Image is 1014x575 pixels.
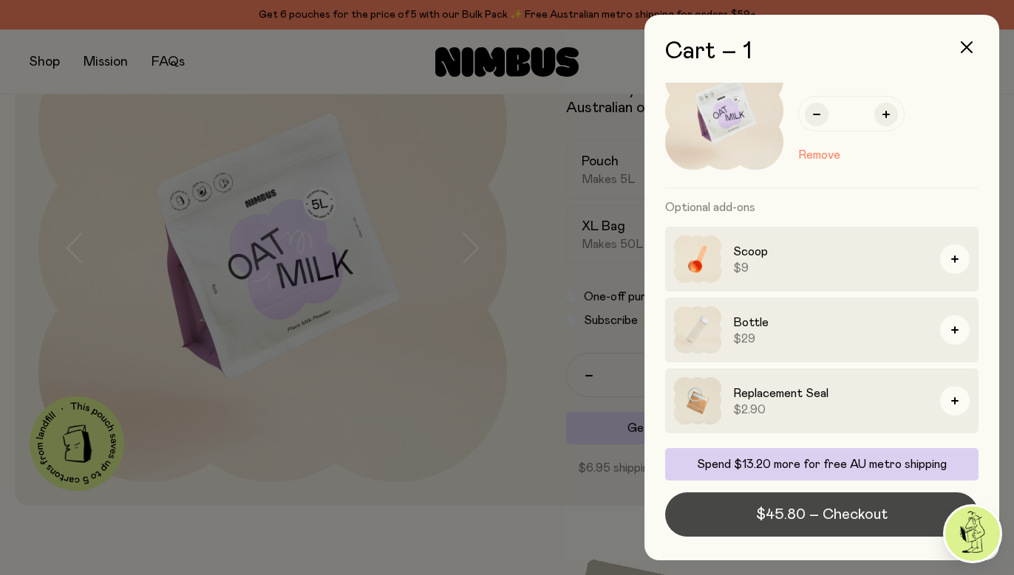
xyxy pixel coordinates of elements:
[665,492,979,537] button: $45.80 – Checkout
[798,146,840,164] button: Remove
[674,457,970,472] p: Spend $13.20 more for free AU metro shipping
[733,385,928,402] h3: Replacement Seal
[733,331,928,346] span: $29
[665,38,979,65] h2: Cart – 1
[945,506,1000,561] img: agent
[733,402,928,417] span: $2.90
[733,314,928,331] h3: Bottle
[756,504,888,525] span: $45.80 – Checkout
[733,243,928,261] h3: Scoop
[733,261,928,275] span: $9
[665,188,979,227] h3: Optional add-ons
